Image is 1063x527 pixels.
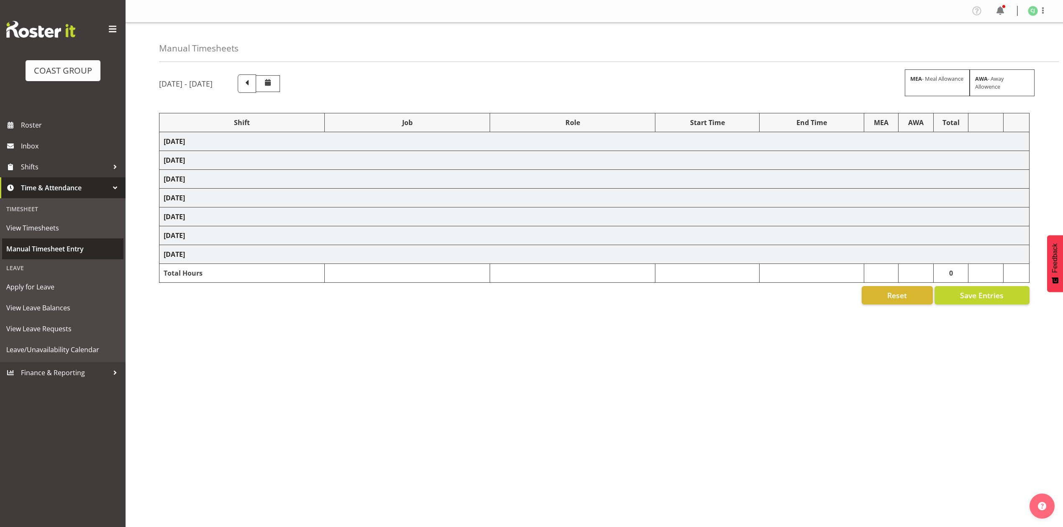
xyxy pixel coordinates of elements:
button: Reset [862,286,933,304]
td: [DATE] [159,151,1030,170]
a: View Leave Balances [2,297,123,318]
h5: [DATE] - [DATE] [159,79,213,88]
a: View Timesheets [2,217,123,238]
h4: Manual Timesheets [159,43,239,53]
a: Leave/Unavailability Calendar [2,339,123,360]
td: [DATE] [159,189,1030,207]
td: [DATE] [159,207,1030,226]
div: COAST GROUP [34,64,92,77]
span: Save Entries [960,290,1004,301]
img: Rosterit website logo [6,21,75,38]
span: Shifts [21,161,109,173]
div: End Time [764,118,859,128]
div: Total [938,118,964,128]
button: Save Entries [935,286,1030,304]
div: - Meal Allowance [905,69,970,96]
div: - Away Allowence [970,69,1035,96]
div: Timesheet [2,200,123,217]
span: Leave/Unavailability Calendar [6,343,119,356]
span: Manual Timesheet Entry [6,243,119,255]
button: Feedback - Show survey [1047,235,1063,292]
a: Manual Timesheet Entry [2,238,123,259]
div: Leave [2,259,123,276]
span: Feedback [1051,243,1059,273]
div: AWA [903,118,929,128]
div: Job [329,118,485,128]
td: Total Hours [159,264,325,283]
td: [DATE] [159,245,1030,264]
span: Roster [21,119,121,131]
strong: MEA [910,75,922,82]
a: Apply for Leave [2,276,123,297]
span: View Leave Requests [6,322,119,335]
span: Apply for Leave [6,281,119,293]
span: Reset [887,290,907,301]
div: Start Time [660,118,755,128]
td: [DATE] [159,226,1030,245]
td: 0 [934,264,968,283]
span: View Timesheets [6,222,119,234]
span: Finance & Reporting [21,366,109,379]
div: Role [494,118,651,128]
div: Shift [164,118,320,128]
img: help-xxl-2.png [1038,502,1046,510]
td: [DATE] [159,170,1030,189]
strong: AWA [975,75,988,82]
span: Inbox [21,140,121,152]
div: MEA [868,118,894,128]
a: View Leave Requests [2,318,123,339]
img: christina-jaramillo1126.jpg [1028,6,1038,16]
span: View Leave Balances [6,302,119,314]
span: Time & Attendance [21,182,109,194]
td: [DATE] [159,132,1030,151]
